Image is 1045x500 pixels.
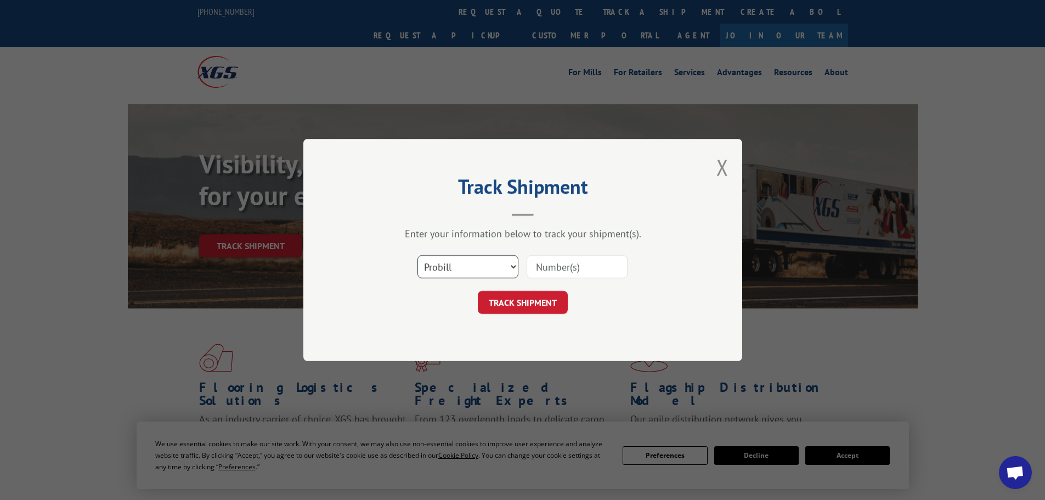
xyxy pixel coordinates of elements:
[358,179,687,200] h2: Track Shipment
[358,227,687,240] div: Enter your information below to track your shipment(s).
[716,153,728,182] button: Close modal
[999,456,1032,489] div: Open chat
[527,255,628,278] input: Number(s)
[478,291,568,314] button: TRACK SHIPMENT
